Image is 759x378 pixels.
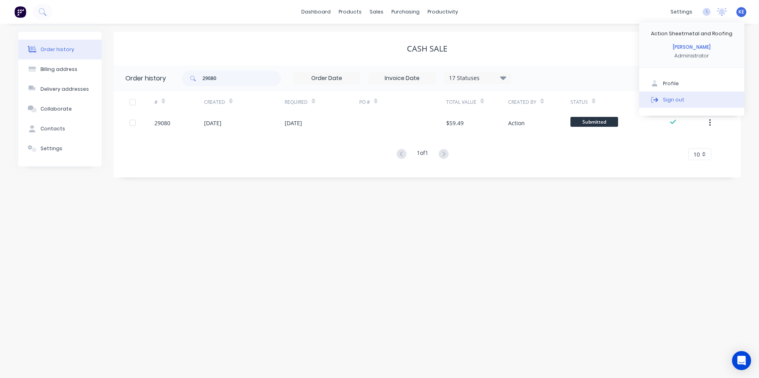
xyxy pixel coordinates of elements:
button: Order history [18,40,102,59]
div: Required [285,99,308,106]
div: PO # [359,91,446,113]
input: Invoice Date [369,73,435,84]
div: Created By [508,91,570,113]
div: 17 Statuses [444,74,511,82]
input: Search... [202,71,281,86]
button: Contacts [18,119,102,139]
div: Created [204,99,225,106]
div: Created By [508,99,536,106]
a: dashboard [297,6,335,18]
div: sales [366,6,387,18]
div: CASH SALE [407,44,447,53]
div: Action [508,119,525,127]
div: Total Value [446,99,476,106]
span: KE [738,8,744,15]
div: Delivery addresses [40,86,89,93]
div: Open Intercom Messenger [732,351,751,370]
div: 29080 [154,119,170,127]
div: $59.49 [446,119,464,127]
div: Billing address [40,66,77,73]
div: Settings [40,145,62,152]
div: settings [667,6,696,18]
input: Order Date [293,73,360,84]
div: [DATE] [285,119,302,127]
div: Profile [663,80,679,87]
div: Sign out [663,96,684,103]
div: Required [285,91,359,113]
div: # [154,99,158,106]
div: Action Sheetmetal and Roofing [651,30,732,37]
div: Order history [125,74,166,83]
button: Settings [18,139,102,158]
div: PO # [359,99,370,106]
div: [DATE] [204,119,222,127]
div: Order history [40,46,74,53]
div: Administrator [674,52,709,59]
div: purchasing [387,6,424,18]
div: Status [570,99,588,106]
div: Created [204,91,285,113]
button: Sign out [639,92,744,107]
div: [PERSON_NAME] [673,44,711,51]
span: Submitted [570,117,618,127]
div: Total Value [446,91,508,113]
img: Factory [14,6,26,18]
button: Profile [639,76,744,92]
div: Contacts [40,125,65,132]
div: Status [570,91,657,113]
button: Collaborate [18,99,102,119]
div: products [335,6,366,18]
div: 1 of 1 [417,149,428,160]
button: Delivery addresses [18,79,102,99]
div: # [154,91,204,113]
span: 10 [694,150,700,158]
div: productivity [424,6,462,18]
button: Billing address [18,59,102,79]
div: Collaborate [40,105,72,113]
